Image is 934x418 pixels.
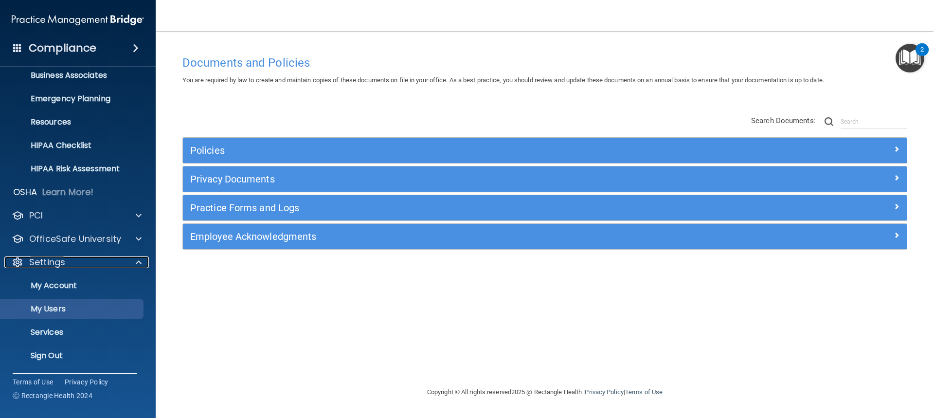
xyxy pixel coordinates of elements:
[29,233,121,245] p: OfficeSafe University
[6,117,139,127] p: Resources
[190,229,899,244] a: Employee Acknowledgments
[12,10,144,30] img: PMB logo
[42,186,94,198] p: Learn More!
[190,171,899,187] a: Privacy Documents
[65,377,108,387] a: Privacy Policy
[585,388,623,396] a: Privacy Policy
[6,281,139,291] p: My Account
[6,141,139,150] p: HIPAA Checklist
[6,164,139,174] p: HIPAA Risk Assessment
[920,50,924,62] div: 2
[182,76,824,84] span: You are required by law to create and maintain copies of these documents on file in your office. ...
[13,377,53,387] a: Terms of Use
[29,210,43,221] p: PCI
[190,174,718,184] h5: Privacy Documents
[6,304,139,314] p: My Users
[896,44,924,73] button: Open Resource Center, 2 new notifications
[6,327,139,337] p: Services
[6,351,139,361] p: Sign Out
[367,377,722,408] div: Copyright © All rights reserved 2025 @ Rectangle Health | |
[29,256,65,268] p: Settings
[12,210,142,221] a: PCI
[182,56,907,69] h4: Documents and Policies
[13,186,37,198] p: OSHA
[825,117,833,126] img: ic-search.3b580494.png
[625,388,663,396] a: Terms of Use
[751,116,816,125] span: Search Documents:
[29,41,96,55] h4: Compliance
[13,391,92,400] span: Ⓒ Rectangle Health 2024
[12,233,142,245] a: OfficeSafe University
[12,256,142,268] a: Settings
[190,143,899,158] a: Policies
[190,202,718,213] h5: Practice Forms and Logs
[6,94,139,104] p: Emergency Planning
[190,231,718,242] h5: Employee Acknowledgments
[841,114,907,129] input: Search
[190,200,899,216] a: Practice Forms and Logs
[190,145,718,156] h5: Policies
[6,71,139,80] p: Business Associates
